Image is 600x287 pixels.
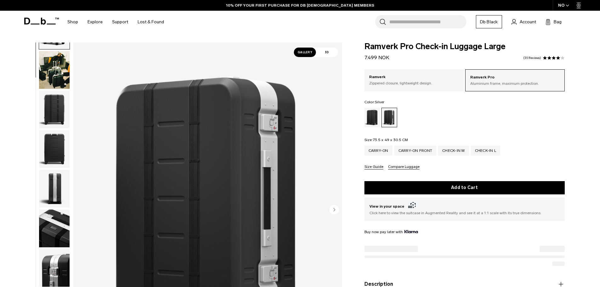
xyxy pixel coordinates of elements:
a: 10% OFF YOUR FIRST PURCHASE FOR DB [DEMOGRAPHIC_DATA] MEMBERS [226,3,374,8]
a: Explore [88,11,103,33]
a: Support [112,11,128,33]
legend: Color: [364,100,385,104]
a: Shop [67,11,78,33]
button: Bag [546,18,562,26]
button: Size Guide [364,165,383,169]
a: Silver [381,108,397,127]
button: Next slide [329,205,339,215]
a: Lost & Found [138,11,164,33]
p: Ramverk [369,74,459,80]
button: View in your space Click here to view the suitcase in Augmented Reality and see it at a 1:1 scale... [364,198,565,221]
img: Ramverk Pro Check-in Luggage Large Silver [39,210,70,247]
span: Bag [554,19,562,25]
nav: Main Navigation [63,11,169,33]
img: {"height" => 20, "alt" => "Klarna"} [404,230,418,233]
span: Click here to view the suitcase in Augmented Reality and see it at a 1:1 scale with its true dime... [369,210,560,216]
p: Zippered closure, lightweight design. [369,80,459,86]
button: Add to Cart [364,181,565,194]
span: 73.5 x 49 x 30.5 CM [373,138,408,142]
a: Check-in M [438,146,469,156]
button: Compare Luggage [388,165,420,169]
span: Ramverk Pro Check-in Luggage Large [364,43,565,51]
p: Aluminium frame, maximum protection. [470,81,560,86]
span: Silver [375,100,385,104]
a: Carry-on Front [394,146,437,156]
legend: Size: [364,138,408,142]
a: Black Out [364,108,380,127]
img: Ramverk Pro Check-in Luggage Large Silver [39,130,70,168]
p: Ramverk Pro [470,74,560,81]
button: Ramverk Pro Check-in Luggage Large Silver [39,90,70,129]
a: 35 reviews [523,56,541,60]
a: Carry-on [364,146,392,156]
a: Account [511,18,536,26]
a: Db Black [476,15,502,28]
button: Ramverk Pro Check-in Luggage Large Silver [39,169,70,208]
img: Ramverk Pro Check-in Luggage Large Silver [39,249,70,287]
img: Ramverk Pro Check-in Luggage Large Silver [39,91,70,129]
span: Account [520,19,536,25]
span: Buy now pay later with [364,229,418,235]
a: Check-in L [471,146,500,156]
img: Ramverk Pro Check-in Luggage Large Silver [39,51,70,89]
span: View in your space [369,203,560,210]
span: 7.499 NOK [364,55,389,60]
img: Ramverk Pro Check-in Luggage Large Silver [39,170,70,208]
span: 3D [316,48,338,57]
span: Gallery [294,48,316,57]
a: Ramverk Zippered closure, lightweight design. [364,69,464,91]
